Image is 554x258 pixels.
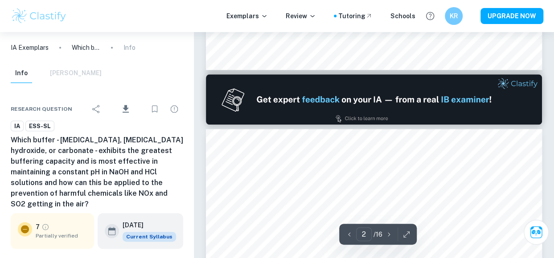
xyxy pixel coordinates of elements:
[11,7,67,25] img: Clastify logo
[480,8,543,24] button: UPGRADE NOW
[11,64,32,83] button: Info
[36,232,87,240] span: Partially verified
[423,8,438,24] button: Help and Feedback
[11,43,49,52] a: IA Exemplars
[123,232,176,242] span: Current Syllabus
[123,43,135,52] p: Info
[11,105,72,113] span: Research question
[373,230,382,239] p: / 16
[107,97,144,121] div: Download
[11,121,24,132] a: IA
[445,7,463,25] button: KR
[123,232,176,242] div: This exemplar is based on the current syllabus. Feel free to refer to it for inspiration/ideas wh...
[72,43,100,52] p: Which buffer - [MEDICAL_DATA], [MEDICAL_DATA] hydroxide, or carbonate - exhibits the greatest buf...
[11,135,183,210] h6: Which buffer - [MEDICAL_DATA], [MEDICAL_DATA] hydroxide, or carbonate - exhibits the greatest buf...
[11,122,23,131] span: IA
[390,11,415,21] a: Schools
[26,122,54,131] span: ESS-SL
[449,11,459,21] h6: KR
[286,11,316,21] p: Review
[226,11,268,21] p: Exemplars
[87,100,105,118] div: Share
[41,223,49,231] a: Grade partially verified
[165,100,183,118] div: Report issue
[146,100,164,118] div: Bookmark
[524,220,549,245] button: Ask Clai
[206,74,542,125] img: Ad
[36,222,40,232] p: 7
[338,11,373,21] a: Tutoring
[25,121,54,132] a: ESS-SL
[123,220,169,230] h6: [DATE]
